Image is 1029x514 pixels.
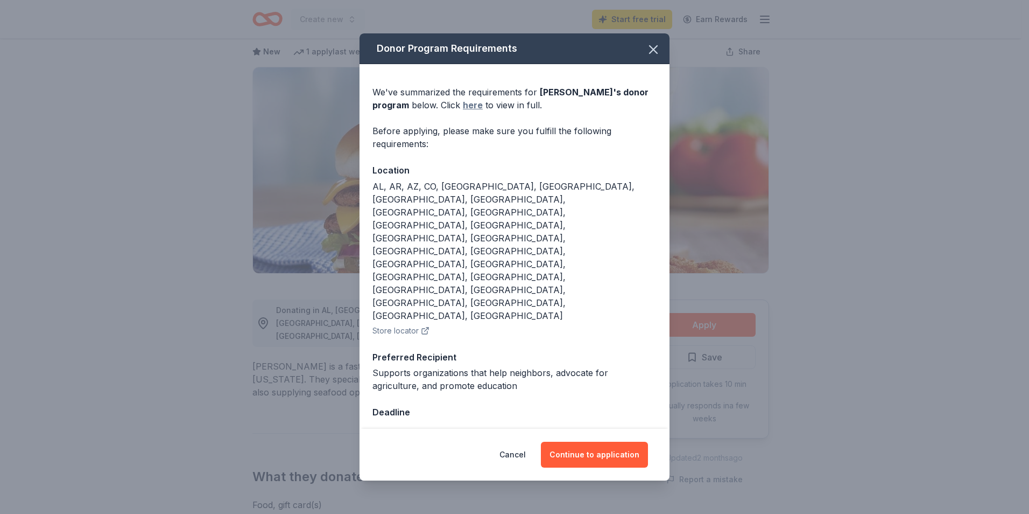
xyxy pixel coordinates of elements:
div: Deadline [372,405,657,419]
div: We've summarized the requirements for below. Click to view in full. [372,86,657,112]
button: Cancel [499,442,526,468]
div: Donor Program Requirements [360,33,669,64]
div: Supports organizations that help neighbors, advocate for agriculture, and promote education [372,366,657,392]
a: here [463,99,483,112]
div: AL, AR, AZ, CO, [GEOGRAPHIC_DATA], [GEOGRAPHIC_DATA], [GEOGRAPHIC_DATA], [GEOGRAPHIC_DATA], [GEOG... [372,180,657,322]
div: Location [372,163,657,177]
div: Before applying, please make sure you fulfill the following requirements: [372,124,657,150]
div: Preferred Recipient [372,350,657,364]
button: Continue to application [541,442,648,468]
button: Store locator [372,324,429,337]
